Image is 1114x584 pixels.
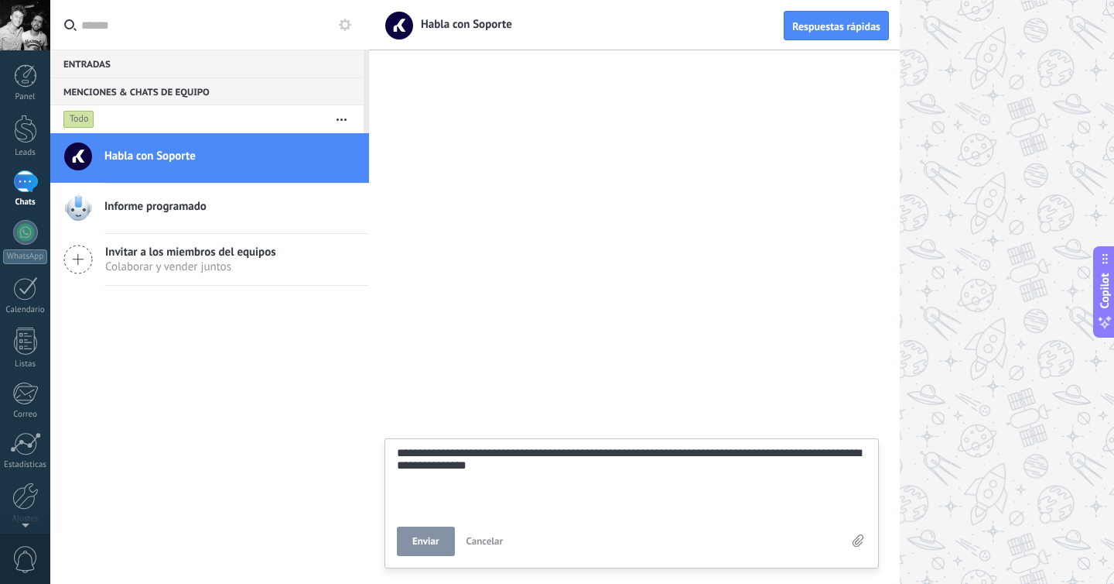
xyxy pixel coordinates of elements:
[104,199,207,215] span: Informe programado
[466,534,504,548] span: Cancelar
[3,148,48,158] div: Leads
[105,245,276,259] span: Invitar a los miembros del equipos
[3,198,48,208] div: Chats
[50,77,364,105] div: Menciones & Chats de equipo
[3,359,48,369] div: Listas
[412,17,512,32] span: Habla con Soporte
[325,105,358,133] button: Más
[3,305,48,315] div: Calendario
[1097,273,1112,309] span: Copilot
[3,92,48,102] div: Panel
[50,133,369,183] a: Habla con Soporte
[792,21,880,32] span: Respuestas rápidas
[105,259,276,274] span: Colaborar y vender juntos
[50,184,369,233] a: Informe programado
[412,536,439,547] span: Enviar
[460,527,510,556] button: Cancelar
[397,527,455,556] button: Enviar
[3,249,47,264] div: WhatsApp
[3,410,48,420] div: Correo
[104,149,196,164] span: Habla con Soporte
[3,460,48,470] div: Estadísticas
[63,110,94,129] div: Todo
[784,11,889,40] button: Respuestas rápidas
[50,50,364,77] div: Entradas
